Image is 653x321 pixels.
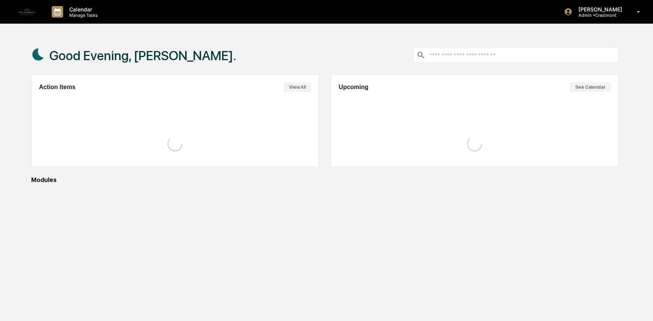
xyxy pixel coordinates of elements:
[284,82,311,92] button: View All
[49,48,236,63] h1: Good Evening, [PERSON_NAME].
[339,84,369,91] h2: Upcoming
[572,13,626,18] p: Admin • Crestmont
[572,6,626,13] p: [PERSON_NAME]
[63,13,102,18] p: Manage Tasks
[570,82,611,92] button: See Calendar
[63,6,102,13] p: Calendar
[18,3,37,21] img: logo
[31,176,619,184] div: Modules
[39,84,76,91] h2: Action Items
